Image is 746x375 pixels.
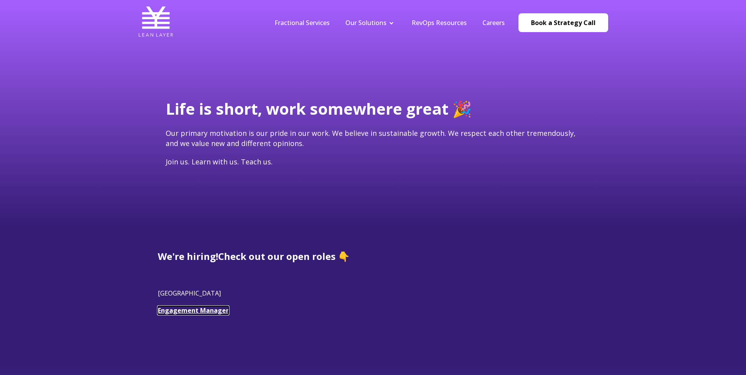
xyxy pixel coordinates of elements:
span: Join us. Learn with us. Teach us. [166,157,273,166]
img: Lean Layer Logo [138,4,173,39]
span: Check out our open roles 👇 [218,250,350,263]
span: Our primary motivation is our pride in our work. We believe in sustainable growth. We respect eac... [166,128,576,148]
span: [GEOGRAPHIC_DATA] [158,289,221,297]
a: RevOps Resources [412,18,467,27]
span: We're hiring! [158,250,218,263]
a: Our Solutions [345,18,387,27]
div: Navigation Menu [267,18,513,27]
a: Careers [482,18,505,27]
a: Fractional Services [275,18,330,27]
a: Engagement Manager [158,306,229,315]
a: Book a Strategy Call [518,13,608,32]
span: Life is short, work somewhere great 🎉 [166,98,472,119]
